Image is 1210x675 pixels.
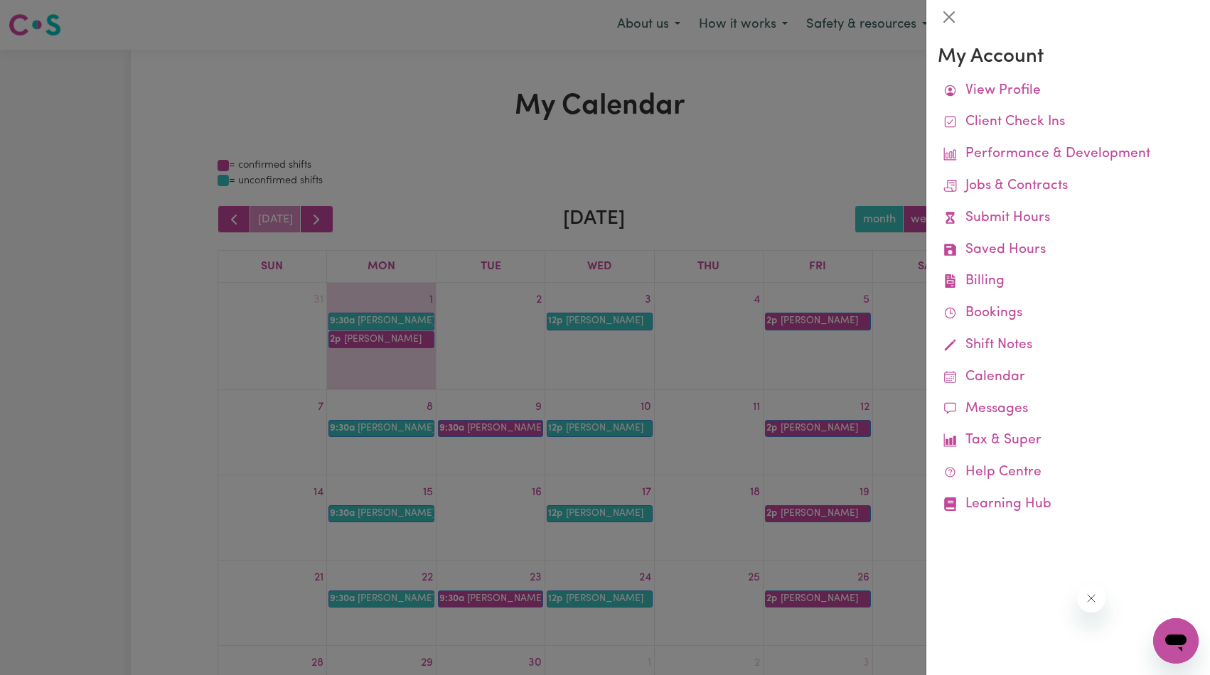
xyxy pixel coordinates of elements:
a: Jobs & Contracts [938,171,1199,202]
a: Tax & Super [938,425,1199,457]
a: Performance & Development [938,139,1199,171]
a: Submit Hours [938,202,1199,234]
button: Close [938,6,960,28]
span: Need any help? [9,10,86,21]
a: Shift Notes [938,330,1199,362]
h3: My Account [938,45,1199,70]
iframe: Button to launch messaging window [1153,618,1199,664]
a: Client Check Ins [938,107,1199,139]
a: Billing [938,266,1199,298]
a: Learning Hub [938,489,1199,521]
a: View Profile [938,75,1199,107]
a: Help Centre [938,457,1199,489]
a: Saved Hours [938,234,1199,266]
a: Calendar [938,362,1199,394]
a: Bookings [938,298,1199,330]
iframe: Close message [1077,584,1105,612]
a: Messages [938,394,1199,426]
